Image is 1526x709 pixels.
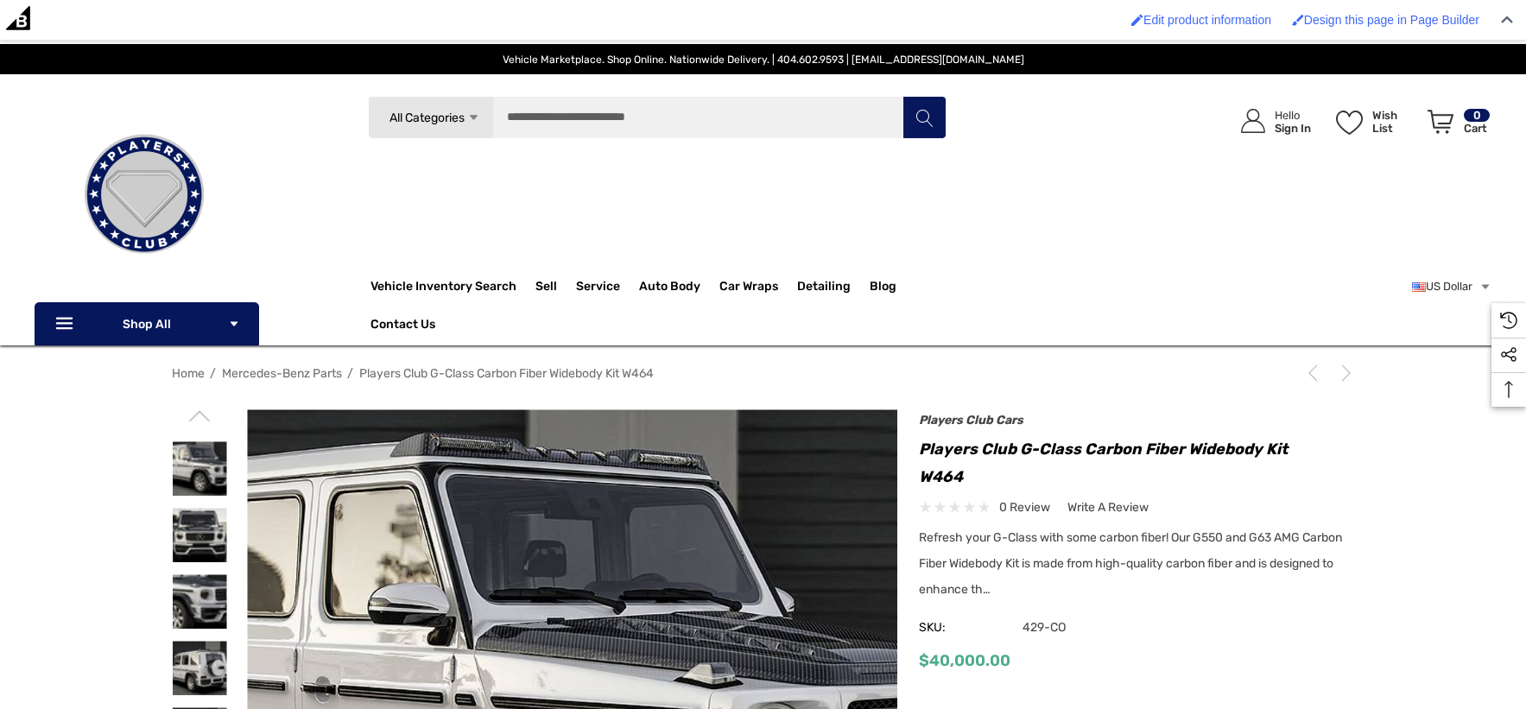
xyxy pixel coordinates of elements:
[1420,92,1491,159] a: Cart with 0 items
[1067,497,1149,518] a: Write a Review
[1331,364,1355,382] a: Next
[1336,111,1363,135] svg: Wish List
[58,108,231,281] img: Players Club | Cars For Sale
[368,96,493,139] a: All Categories Icon Arrow Down Icon Arrow Up
[228,318,240,330] svg: Icon Arrow Down
[1372,109,1418,135] p: Wish List
[535,269,576,304] a: Sell
[467,111,480,124] svg: Icon Arrow Down
[1464,122,1490,135] p: Cart
[1123,4,1280,35] a: Edit product information
[370,279,516,298] a: Vehicle Inventory Search
[639,269,719,304] a: Auto Body
[172,358,1355,389] nav: Breadcrumb
[1304,364,1328,382] a: Previous
[172,366,205,381] a: Home
[870,279,896,298] a: Blog
[1221,92,1320,151] a: Sign in
[902,96,946,139] button: Search
[35,302,259,345] p: Shop All
[1304,13,1479,27] span: Design this page in Page Builder
[173,574,227,629] img: Players Club Custom G Wagon Widebody Kit
[370,317,435,336] a: Contact Us
[54,314,79,334] svg: Icon Line
[389,111,464,125] span: All Categories
[719,279,778,298] span: Car Wraps
[1241,109,1265,133] svg: Icon User Account
[919,530,1342,597] span: Refresh your G-Class with some carbon fiber! Our G550 and G63 AMG Carbon Fiber Widebody Kit is ma...
[1275,109,1311,122] p: Hello
[1500,312,1517,329] svg: Recently Viewed
[919,435,1355,491] h1: Players Club G-Class Carbon Fiber Widebody Kit W464
[1067,500,1149,516] span: Write a Review
[576,269,639,304] a: Service
[1328,92,1420,151] a: Wish List Wish List
[1491,381,1526,398] svg: Top
[1428,110,1453,134] svg: Review Your Cart
[1275,122,1311,135] p: Sign In
[639,279,700,298] span: Auto Body
[1283,4,1488,35] a: Design this page in Page Builder
[173,441,227,496] img: Players Club Custom G Wagon Widebody Kit
[222,366,342,381] a: Mercedes-Benz Parts
[919,413,1023,427] a: Players Club Cars
[1500,346,1517,364] svg: Social Media
[535,279,557,298] span: Sell
[719,269,797,304] a: Car Wraps
[999,497,1050,518] span: 0 review
[188,405,210,427] svg: Go to slide 7 of 7
[359,366,654,381] a: Players Club G-Class Carbon Fiber Widebody Kit W464
[1005,616,1066,640] span: 429-CO
[919,616,1005,640] span: SKU:
[1464,109,1490,122] p: 0
[173,508,227,562] img: Players Club Custom G Wagon Widebody Kit
[576,279,620,298] span: Service
[173,641,227,695] img: Players Club Custom G Wagon Widebody Kit
[919,651,1010,670] span: $40,000.00
[797,279,851,298] span: Detailing
[503,54,1024,66] span: Vehicle Marketplace. Shop Online. Nationwide Delivery. | 404.602.9593 | [EMAIL_ADDRESS][DOMAIN_NAME]
[797,269,870,304] a: Detailing
[1412,269,1491,304] a: USD
[1143,13,1271,27] span: Edit product information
